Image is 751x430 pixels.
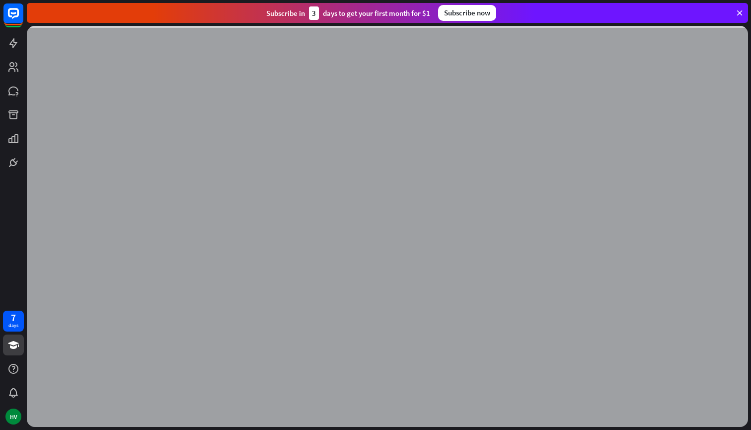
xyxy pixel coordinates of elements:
a: 7 days [3,311,24,332]
div: HV [5,409,21,425]
div: Subscribe in days to get your first month for $1 [266,6,430,20]
div: days [8,322,18,329]
div: 3 [309,6,319,20]
div: Subscribe now [438,5,496,21]
div: 7 [11,313,16,322]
